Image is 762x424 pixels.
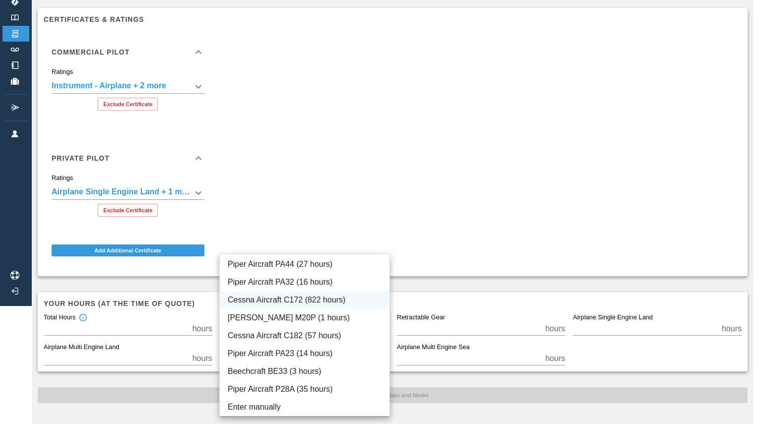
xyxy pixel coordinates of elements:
li: Piper Aircraft PA32 (16 hours) [220,273,389,291]
li: Beechcraft BE33 (3 hours) [220,363,389,380]
li: Enter manually [220,398,389,416]
li: Cessna Aircraft C172 (822 hours) [220,291,389,309]
li: Piper Aircraft PA44 (27 hours) [220,255,389,273]
li: Piper Aircraft P28A (35 hours) [220,380,389,398]
li: [PERSON_NAME] M20P (1 hours) [220,309,389,327]
li: Cessna Aircraft C182 (57 hours) [220,327,389,345]
li: Piper Aircraft PA23 (14 hours) [220,345,389,363]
